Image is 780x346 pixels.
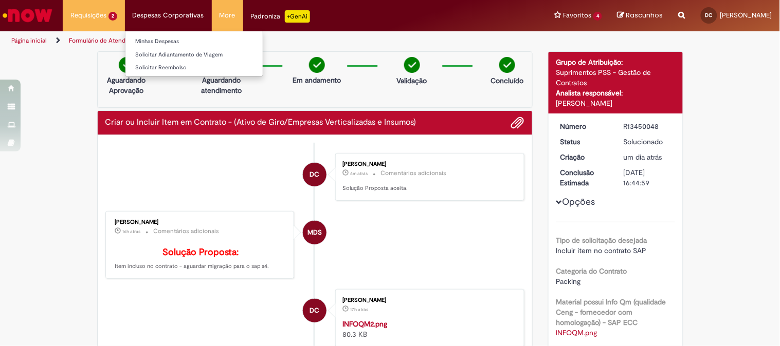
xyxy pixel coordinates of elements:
span: 2 [108,12,117,21]
p: Validação [397,75,427,86]
div: Grupo de Atribuição: [556,57,675,67]
p: Aguardando atendimento [197,75,247,95]
div: 26/08/2025 17:42:06 [624,152,672,162]
a: Rascunhos [618,11,663,21]
div: [PERSON_NAME] [342,297,514,303]
span: Packing [556,277,581,286]
div: Solucionado [624,137,672,147]
div: Suprimentos PSS - Gestão de Contratos [556,67,675,88]
span: DC [705,12,713,18]
span: 17h atrás [350,306,368,313]
span: DC [310,162,320,187]
p: Concluído [491,75,523,86]
a: Página inicial [11,36,47,45]
a: Formulário de Atendimento [69,36,145,45]
div: Padroniza [251,10,310,23]
span: um dia atrás [624,152,662,162]
b: Solução Proposta: [162,246,239,258]
div: Maria Dos Santos Camargo Rodrigues [303,221,326,244]
img: check-circle-green.png [119,57,135,73]
b: Tipo de solicitação desejada [556,236,647,245]
div: [DATE] 16:44:59 [624,167,672,188]
img: ServiceNow [1,5,54,26]
div: Diely Carvalho [303,299,326,322]
b: Material possui Info Qm (qualidade Ceng - fornecedor com homologação) - SAP ECC [556,297,666,327]
p: Solução Proposta aceita. [342,184,514,193]
span: Despesas Corporativas [133,10,204,21]
a: Solicitar Adiantamento de Viagem [125,49,263,61]
div: R13450048 [624,121,672,131]
dt: Status [553,137,616,147]
span: More [220,10,235,21]
div: [PERSON_NAME] [115,219,286,225]
h2: Criar ou Incluir Item em Contrato - (Ativo de Giro/Empresas Verticalizadas e Insumos) Histórico d... [105,118,416,127]
span: 6m atrás [350,170,368,177]
span: 4 [593,12,602,21]
p: Em andamento [293,75,341,85]
span: Rascunhos [626,10,663,20]
dt: Conclusão Estimada [553,167,616,188]
div: 80.3 KB [342,319,514,339]
div: [PERSON_NAME] [342,161,514,167]
a: Minhas Despesas [125,36,263,47]
small: Comentários adicionais [154,227,220,236]
b: Categoria do Contrato [556,266,627,276]
span: Favoritos [563,10,591,21]
span: Incluir item no contrato SAP [556,246,647,255]
a: INFOQM2.png [342,319,387,329]
dt: Criação [553,152,616,162]
small: Comentários adicionais [380,169,446,178]
a: Solicitar Reembolso [125,62,263,73]
time: 27/08/2025 18:16:24 [350,306,368,313]
p: +GenAi [285,10,310,23]
img: check-circle-green.png [404,57,420,73]
time: 26/08/2025 17:42:06 [624,152,662,162]
span: [PERSON_NAME] [720,11,772,20]
time: 27/08/2025 18:26:27 [123,228,141,235]
button: Adicionar anexos [511,116,524,129]
div: [PERSON_NAME] [556,98,675,108]
a: Download de INFOQM.png [556,328,597,337]
p: Aguardando Aprovação [102,75,152,95]
span: DC [310,298,320,323]
time: 28/08/2025 10:48:06 [350,170,368,177]
dt: Número [553,121,616,131]
span: MDS [307,220,322,245]
ul: Trilhas de página [8,31,512,50]
p: Item incluso no contrato - aguardar migração para o sap s4. [115,247,286,271]
div: Diely Carvalho [303,163,326,186]
ul: Despesas Corporativas [125,31,263,76]
img: check-circle-green.png [499,57,515,73]
span: 16h atrás [123,228,141,235]
span: Requisições [70,10,106,21]
img: check-circle-green.png [309,57,325,73]
div: Analista responsável: [556,88,675,98]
